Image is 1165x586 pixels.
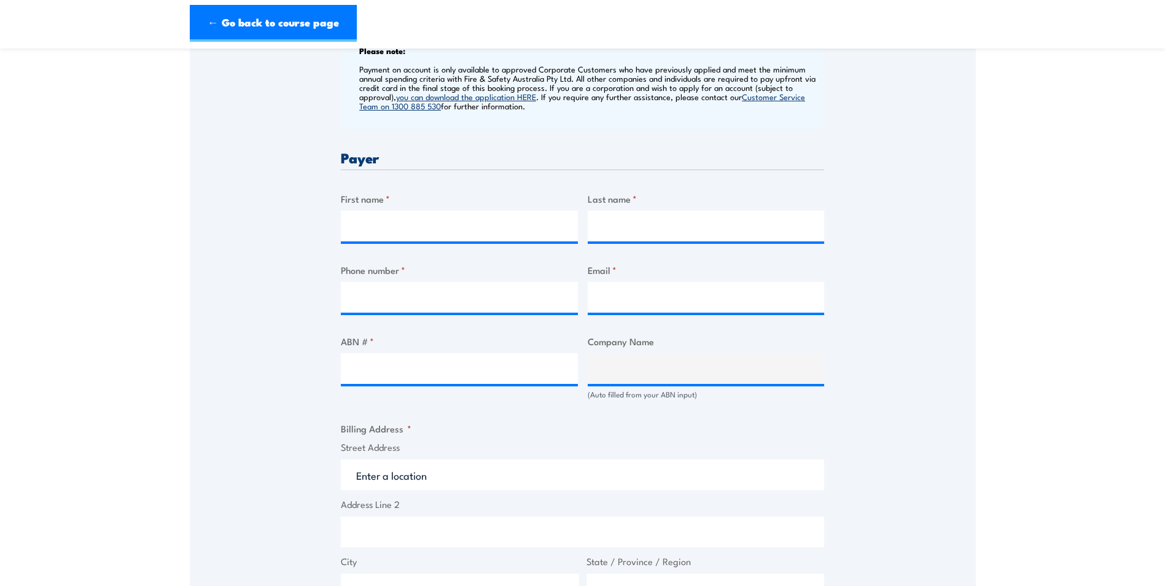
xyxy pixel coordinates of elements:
legend: Billing Address [341,421,411,436]
label: Address Line 2 [341,498,824,512]
label: Company Name [588,334,825,348]
input: Enter a location [341,459,824,490]
label: Email [588,263,825,277]
label: First name [341,192,578,206]
div: (Auto filled from your ABN input) [588,389,825,400]
h3: Payer [341,150,824,165]
label: State / Province / Region [586,555,825,569]
label: City [341,555,579,569]
label: ABN # [341,334,578,348]
label: Last name [588,192,825,206]
p: Payment on account is only available to approved Corporate Customers who have previously applied ... [359,64,821,111]
label: Street Address [341,440,824,455]
label: Phone number [341,263,578,277]
a: you can download the application HERE [396,91,536,102]
a: ← Go back to course page [190,5,357,42]
b: Please note: [359,44,405,57]
a: Customer Service Team on 1300 885 530 [359,91,805,111]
